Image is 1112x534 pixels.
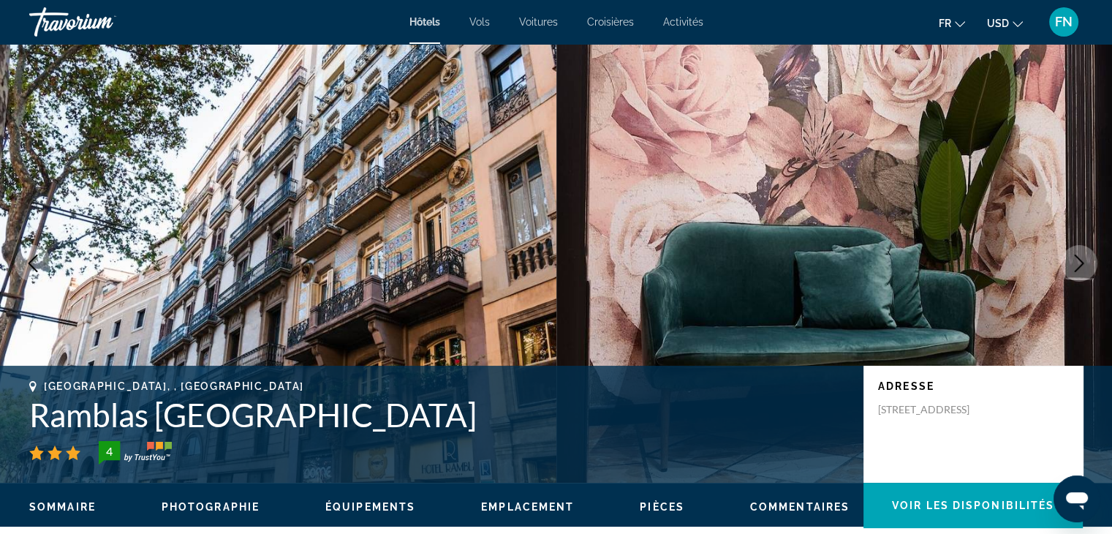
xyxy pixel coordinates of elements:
button: Pièces [640,500,684,514]
button: Commentaires [750,500,850,514]
a: Activités [663,16,703,28]
img: trustyou-badge-hor.svg [99,441,172,465]
span: [GEOGRAPHIC_DATA], , [GEOGRAPHIC_DATA] [44,380,304,392]
a: Voitures [519,16,558,28]
span: USD [987,18,1009,29]
span: Équipements [325,501,415,513]
button: Next image [1061,245,1097,282]
span: Sommaire [29,501,96,513]
p: [STREET_ADDRESS] [878,403,995,416]
button: Previous image [15,245,51,282]
a: Croisières [587,16,634,28]
a: Travorium [29,3,175,41]
button: Voir les disponibilités [863,483,1083,528]
span: fr [939,18,951,29]
button: Photographie [162,500,260,514]
button: Change currency [987,12,1023,34]
span: Photographie [162,501,260,513]
button: Emplacement [481,500,574,514]
span: Commentaires [750,501,850,513]
button: Change language [939,12,965,34]
iframe: Bouton de lancement de la fenêtre de messagerie [1054,475,1100,522]
span: Emplacement [481,501,574,513]
button: User Menu [1045,7,1083,37]
h1: Ramblas [GEOGRAPHIC_DATA] [29,396,849,434]
span: FN [1055,15,1073,29]
a: Hôtels [409,16,440,28]
div: 4 [94,443,124,460]
span: Voir les disponibilités [892,500,1054,511]
a: Vols [469,16,490,28]
button: Sommaire [29,500,96,514]
p: Adresse [878,380,1068,392]
button: Équipements [325,500,415,514]
span: Pièces [640,501,684,513]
